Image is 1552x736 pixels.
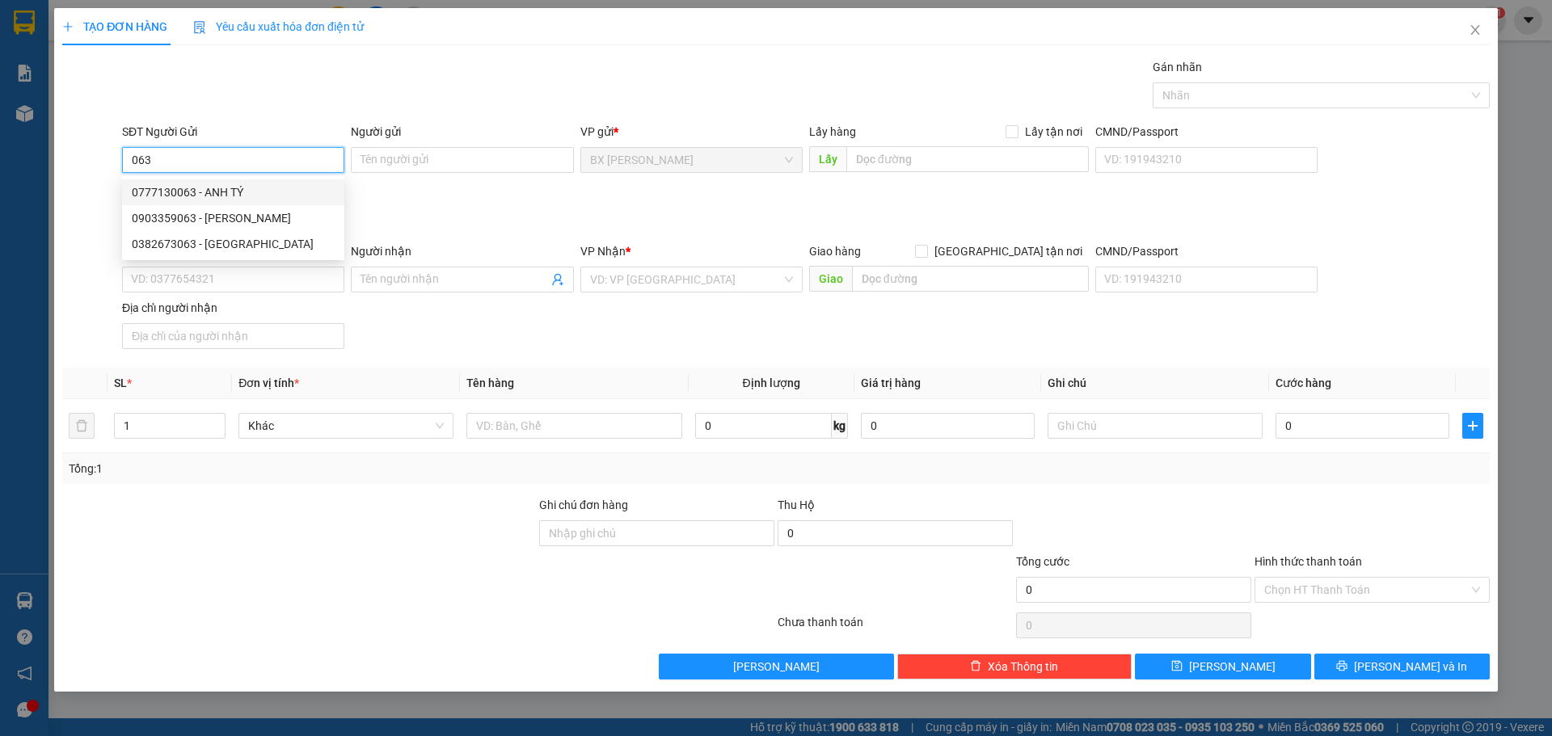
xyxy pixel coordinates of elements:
button: Close [1453,8,1498,53]
span: Đơn vị tính [238,376,299,389]
span: Giá trị hàng [861,376,921,389]
span: Xóa Thông tin [988,658,1058,675]
div: 0382673063 - [GEOGRAPHIC_DATA] [132,235,335,253]
div: VP gửi [580,123,803,141]
span: Định lượng [743,376,800,389]
span: SL [114,376,127,389]
button: plus [1462,413,1483,439]
input: Địa chỉ của người nhận [122,323,344,349]
button: [PERSON_NAME] [659,654,894,679]
span: close [1469,23,1482,36]
img: icon [193,21,206,34]
label: Ghi chú đơn hàng [539,498,628,511]
div: Người gửi [351,123,573,141]
label: Gán nhãn [1153,61,1202,74]
span: user-add [551,273,564,286]
div: CMND/Passport [1095,123,1318,141]
span: Lấy hàng [809,125,856,138]
span: Yêu cầu xuất hóa đơn điện tử [193,20,364,33]
input: VD: Bàn, Ghế [466,413,681,439]
span: kg [832,413,848,439]
span: [PERSON_NAME] [733,658,820,675]
span: VP Nhận [580,245,626,258]
div: Người nhận [351,242,573,260]
div: 0777130063 - ANH TÝ [132,183,335,201]
span: [PERSON_NAME] và In [1354,658,1467,675]
span: printer [1336,660,1347,673]
div: CMND/Passport [1095,242,1318,260]
span: delete [970,660,981,673]
input: Ghi Chú [1048,413,1263,439]
span: Khác [248,414,444,438]
div: 0903359063 - TRẦN GHI TUẤN [122,205,344,231]
input: 0 [861,413,1035,439]
span: Tên hàng [466,376,514,389]
label: Hình thức thanh toán [1255,555,1362,568]
div: 0382673063 - CTY TRÀ DƯƠNG [122,231,344,257]
span: Cước hàng [1276,376,1331,389]
span: plus [1463,419,1482,432]
span: BX Cao Lãnh [590,148,793,172]
button: save[PERSON_NAME] [1135,654,1310,679]
span: Giao [809,266,852,292]
div: SĐT Người Gửi [122,123,344,141]
input: Dọc đường [852,266,1089,292]
span: plus [62,21,74,32]
input: Dọc đường [846,146,1089,172]
span: Thu Hộ [778,498,815,511]
span: TẠO ĐƠN HÀNG [62,20,167,33]
button: delete [69,413,95,439]
th: Ghi chú [1041,368,1269,399]
span: save [1171,660,1183,673]
span: [PERSON_NAME] [1189,658,1276,675]
div: 0777130063 - ANH TÝ [122,179,344,205]
button: deleteXóa Thông tin [897,654,1132,679]
span: [GEOGRAPHIC_DATA] tận nơi [928,242,1089,260]
button: printer[PERSON_NAME] và In [1314,654,1490,679]
div: 0903359063 - [PERSON_NAME] [132,209,335,227]
input: Ghi chú đơn hàng [539,520,774,546]
span: Giao hàng [809,245,861,258]
div: Chưa thanh toán [776,613,1014,641]
span: Lấy tận nơi [1018,123,1089,141]
span: Lấy [809,146,846,172]
div: Tổng: 1 [69,460,599,477]
div: Địa chỉ người nhận [122,299,344,317]
span: Tổng cước [1016,555,1069,568]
